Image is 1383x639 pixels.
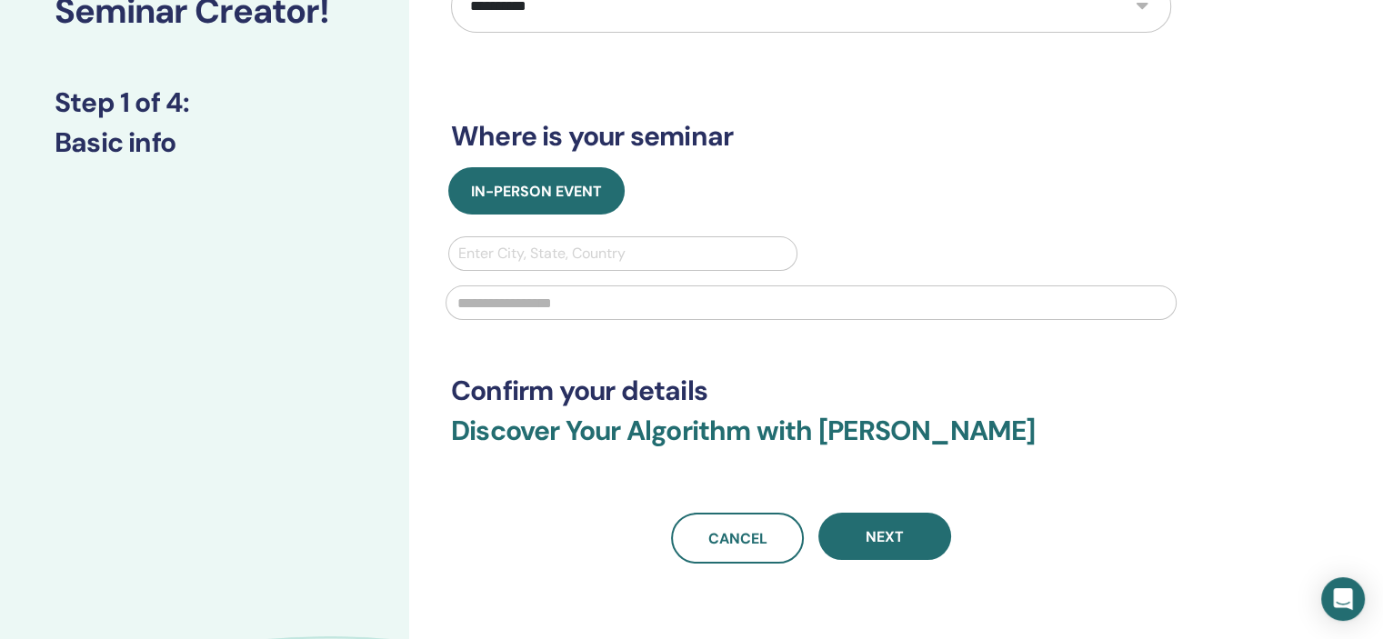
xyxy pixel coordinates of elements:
h3: Where is your seminar [451,120,1171,153]
button: Next [818,513,951,560]
h3: Confirm your details [451,374,1171,407]
span: In-Person Event [471,182,602,201]
span: Cancel [708,529,767,548]
div: Open Intercom Messenger [1321,577,1365,621]
a: Cancel [671,513,804,564]
h3: Step 1 of 4 : [55,86,355,119]
button: In-Person Event [448,167,625,215]
h3: Discover Your Algorithm with [PERSON_NAME] [451,414,1171,469]
h3: Basic info [55,126,355,159]
span: Next [866,527,904,546]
